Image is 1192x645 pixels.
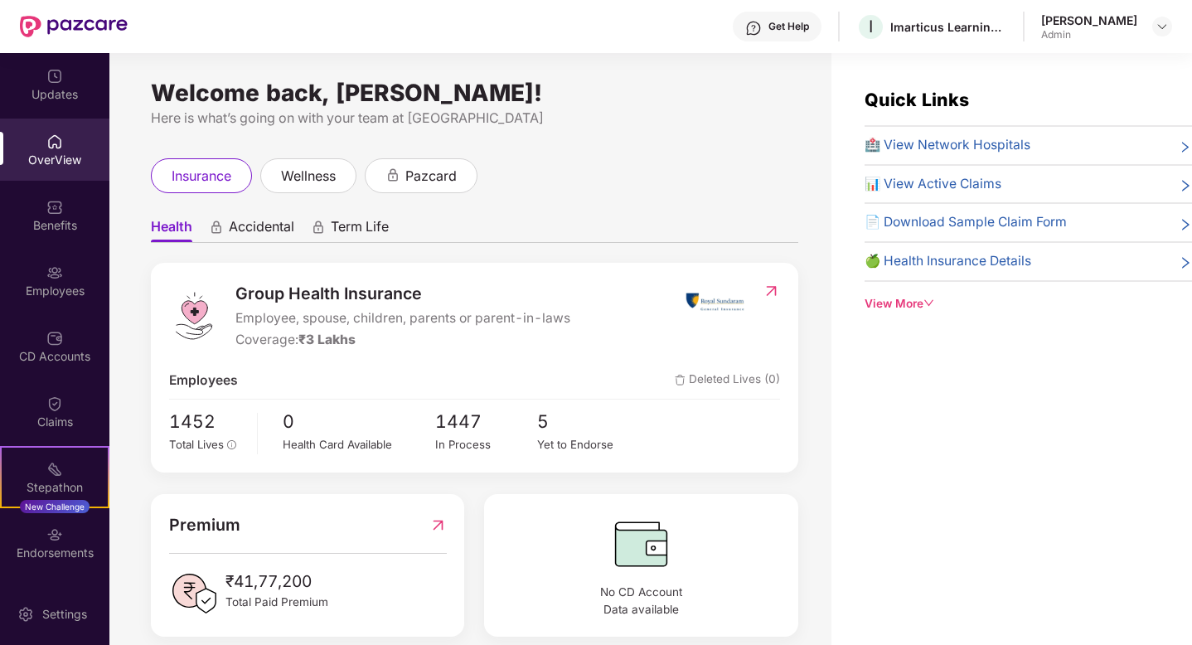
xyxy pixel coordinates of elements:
img: PaidPremiumIcon [169,569,219,618]
div: Settings [37,606,92,623]
img: svg+xml;base64,PHN2ZyBpZD0iSG9tZSIgeG1sbnM9Imh0dHA6Ly93d3cudzMub3JnLzIwMDAvc3ZnIiB3aWR0aD0iMjAiIG... [46,133,63,150]
div: Yet to Endorse [537,436,639,453]
img: svg+xml;base64,PHN2ZyBpZD0iRW1wbG95ZWVzIiB4bWxucz0iaHR0cDovL3d3dy53My5vcmcvMjAwMC9zdmciIHdpZHRoPS... [46,264,63,281]
img: svg+xml;base64,PHN2ZyBpZD0iSGVscC0zMngzMiIgeG1sbnM9Imh0dHA6Ly93d3cudzMub3JnLzIwMDAvc3ZnIiB3aWR0aD... [745,20,762,36]
div: In Process [435,436,537,453]
span: 📄 Download Sample Claim Form [865,212,1067,233]
img: svg+xml;base64,PHN2ZyBpZD0iVXBkYXRlZCIgeG1sbnM9Imh0dHA6Ly93d3cudzMub3JnLzIwMDAvc3ZnIiB3aWR0aD0iMj... [46,68,63,85]
span: info-circle [227,440,237,450]
img: svg+xml;base64,PHN2ZyBpZD0iQmVuZWZpdHMiIHhtbG5zPSJodHRwOi8vd3d3LnczLm9yZy8yMDAwL3N2ZyIgd2lkdGg9Ij... [46,199,63,216]
div: Health Card Available [283,436,435,453]
div: Stepathon [2,479,108,496]
img: New Pazcare Logo [20,16,128,37]
span: right [1179,216,1192,233]
div: Admin [1041,28,1137,41]
span: wellness [281,166,336,187]
div: Here is what’s going on with your team at [GEOGRAPHIC_DATA] [151,108,798,129]
span: Employees [169,371,238,391]
img: svg+xml;base64,PHN2ZyBpZD0iRW5kb3JzZW1lbnRzIiB4bWxucz0iaHR0cDovL3d3dy53My5vcmcvMjAwMC9zdmciIHdpZH... [46,526,63,543]
span: Term Life [331,218,389,242]
span: 1447 [435,408,537,435]
span: 5 [537,408,639,435]
span: right [1179,138,1192,156]
span: pazcard [405,166,457,187]
div: animation [311,220,326,235]
span: Deleted Lives (0) [675,371,780,391]
div: New Challenge [20,500,90,513]
img: RedirectIcon [429,512,447,538]
span: 🏥 View Network Hospitals [865,135,1030,156]
span: Group Health Insurance [235,281,570,307]
div: View More [865,295,1192,313]
div: animation [385,167,400,182]
img: svg+xml;base64,PHN2ZyBpZD0iU2V0dGluZy0yMHgyMCIgeG1sbnM9Imh0dHA6Ly93d3cudzMub3JnLzIwMDAvc3ZnIiB3aW... [17,606,34,623]
span: 1452 [169,408,245,435]
img: insurerIcon [684,281,746,322]
span: Total Paid Premium [225,594,328,611]
span: 🍏 Health Insurance Details [865,251,1031,272]
img: svg+xml;base64,PHN2ZyBpZD0iQ2xhaW0iIHhtbG5zPSJodHRwOi8vd3d3LnczLm9yZy8yMDAwL3N2ZyIgd2lkdGg9IjIwIi... [46,395,63,412]
span: I [869,17,873,36]
span: ₹41,77,200 [225,569,328,594]
span: No CD Account Data available [502,584,780,619]
div: Welcome back, [PERSON_NAME]! [151,86,798,99]
span: Health [151,218,192,242]
div: Get Help [768,20,809,33]
span: 📊 View Active Claims [865,174,1001,195]
img: svg+xml;base64,PHN2ZyBpZD0iRHJvcGRvd24tMzJ4MzIiIHhtbG5zPSJodHRwOi8vd3d3LnczLm9yZy8yMDAwL3N2ZyIgd2... [1156,20,1169,33]
span: Premium [169,512,240,538]
div: animation [209,220,224,235]
span: 0 [283,408,435,435]
span: Quick Links [865,89,969,110]
span: Employee, spouse, children, parents or parent-in-laws [235,308,570,329]
img: logo [169,291,219,341]
span: right [1179,177,1192,195]
img: CDBalanceIcon [502,512,780,575]
span: down [923,298,935,309]
span: right [1179,255,1192,272]
img: svg+xml;base64,PHN2ZyB4bWxucz0iaHR0cDovL3d3dy53My5vcmcvMjAwMC9zdmciIHdpZHRoPSIyMSIgaGVpZ2h0PSIyMC... [46,461,63,478]
div: Imarticus Learning Private Limited [890,19,1006,35]
span: ₹3 Lakhs [298,332,356,347]
img: deleteIcon [675,375,686,386]
span: Accidental [229,218,294,242]
span: insurance [172,166,231,187]
div: Coverage: [235,330,570,351]
img: svg+xml;base64,PHN2ZyBpZD0iQ0RfQWNjb3VudHMiIGRhdGEtbmFtZT0iQ0QgQWNjb3VudHMiIHhtbG5zPSJodHRwOi8vd3... [46,330,63,347]
img: RedirectIcon [763,283,780,299]
div: [PERSON_NAME] [1041,12,1137,28]
span: Total Lives [169,438,224,451]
